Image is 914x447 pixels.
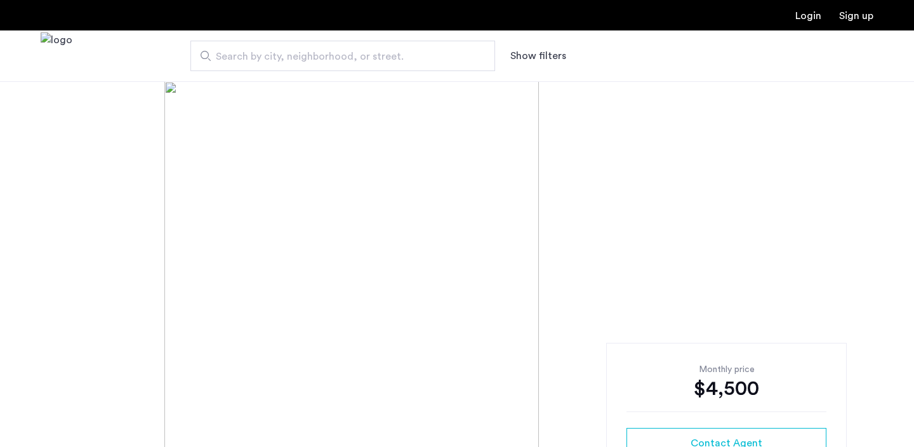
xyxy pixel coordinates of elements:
[41,32,72,80] a: Cazamio Logo
[626,376,826,401] div: $4,500
[510,48,566,63] button: Show or hide filters
[795,11,821,21] a: Login
[190,41,495,71] input: Apartment Search
[626,363,826,376] div: Monthly price
[839,11,873,21] a: Registration
[41,32,72,80] img: logo
[216,49,460,64] span: Search by city, neighborhood, or street.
